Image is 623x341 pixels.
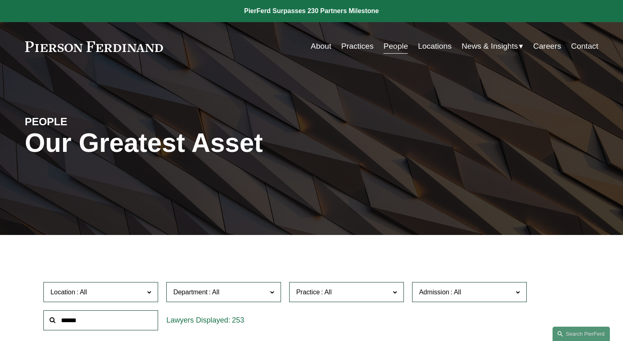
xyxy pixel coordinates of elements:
[553,327,610,341] a: Search this site
[311,38,331,54] a: About
[341,38,374,54] a: Practices
[383,38,408,54] a: People
[25,115,168,128] h4: PEOPLE
[571,38,598,54] a: Contact
[173,289,208,296] span: Department
[296,289,320,296] span: Practice
[232,316,244,324] span: 253
[50,289,75,296] span: Location
[419,289,449,296] span: Admission
[462,38,523,54] a: folder dropdown
[418,38,451,54] a: Locations
[25,128,407,158] h1: Our Greatest Asset
[462,39,518,54] span: News & Insights
[533,38,561,54] a: Careers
